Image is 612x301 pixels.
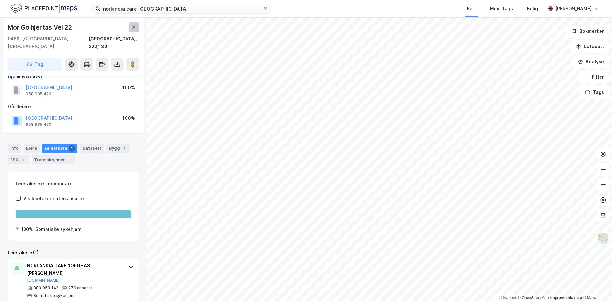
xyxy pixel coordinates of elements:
[8,35,89,50] div: 0469, [GEOGRAPHIC_DATA], [GEOGRAPHIC_DATA]
[8,72,139,80] div: Hjemmelshaver
[21,226,33,233] div: 100%
[27,278,60,283] button: [DOMAIN_NAME]
[32,155,75,164] div: Transaksjoner
[69,285,93,290] div: 279 ansatte
[572,55,609,68] button: Analyse
[42,144,77,153] div: Leietakere
[27,262,122,277] div: NORLANDIA CARE NORGE AS [PERSON_NAME]
[33,293,75,298] div: Somatiske sykehjem
[8,22,73,32] div: Mor Go'hjertas Vei 22
[550,296,582,300] a: Improve this map
[66,157,73,163] div: 3
[106,144,130,153] div: Bygg
[26,91,51,97] div: 958 935 420
[579,71,609,83] button: Filter
[122,84,135,91] div: 100%
[26,122,51,127] div: 958 935 420
[8,155,29,164] div: ESG
[490,5,513,12] div: Mine Tags
[527,5,538,12] div: Bolig
[89,35,139,50] div: [GEOGRAPHIC_DATA], 222/130
[580,270,612,301] div: Kontrollprogram for chat
[597,232,609,244] img: Z
[16,180,131,188] div: Leietakere etter industri
[8,58,62,71] button: Tag
[499,296,517,300] a: Mapbox
[33,285,58,290] div: 883 953 142
[10,3,77,14] img: logo.f888ab2527a4732fd821a326f86c7f29.svg
[8,249,139,256] div: Leietakere (1)
[580,86,609,99] button: Tags
[8,103,139,111] div: Gårdeiere
[20,157,26,163] div: 1
[566,25,609,38] button: Bokmerker
[69,145,75,152] div: 1
[122,114,135,122] div: 100%
[23,195,84,203] div: Vis leietakere uten ansatte
[8,144,21,153] div: Info
[80,144,104,153] div: Datasett
[121,145,127,152] div: 1
[35,226,82,233] div: Somatiske sykehjem
[518,296,549,300] a: OpenStreetMap
[100,4,263,13] input: Søk på adresse, matrikkel, gårdeiere, leietakere eller personer
[571,40,609,53] button: Datasett
[24,144,40,153] div: Eiere
[580,270,612,301] iframe: Chat Widget
[555,5,592,12] div: [PERSON_NAME]
[467,5,476,12] div: Kart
